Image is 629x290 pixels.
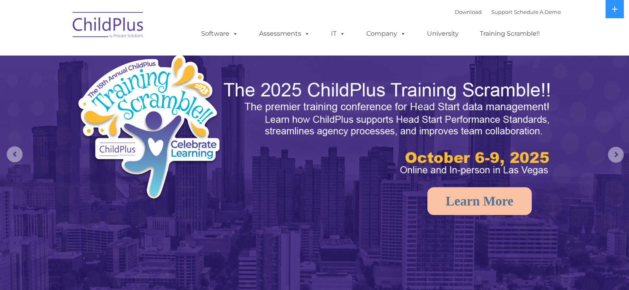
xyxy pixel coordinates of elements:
a: Schedule A Demo [514,9,561,15]
a: Assessments [251,26,318,42]
a: Support [491,9,512,15]
font: | [455,9,561,15]
a: Training Scramble!! [472,26,548,42]
a: Company [358,26,414,42]
a: IT [323,26,353,42]
a: Learn More [427,187,532,215]
a: Download [455,9,482,15]
img: ChildPlus by Procare Solutions [69,6,148,46]
a: University [419,26,467,42]
a: Software [193,26,246,42]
